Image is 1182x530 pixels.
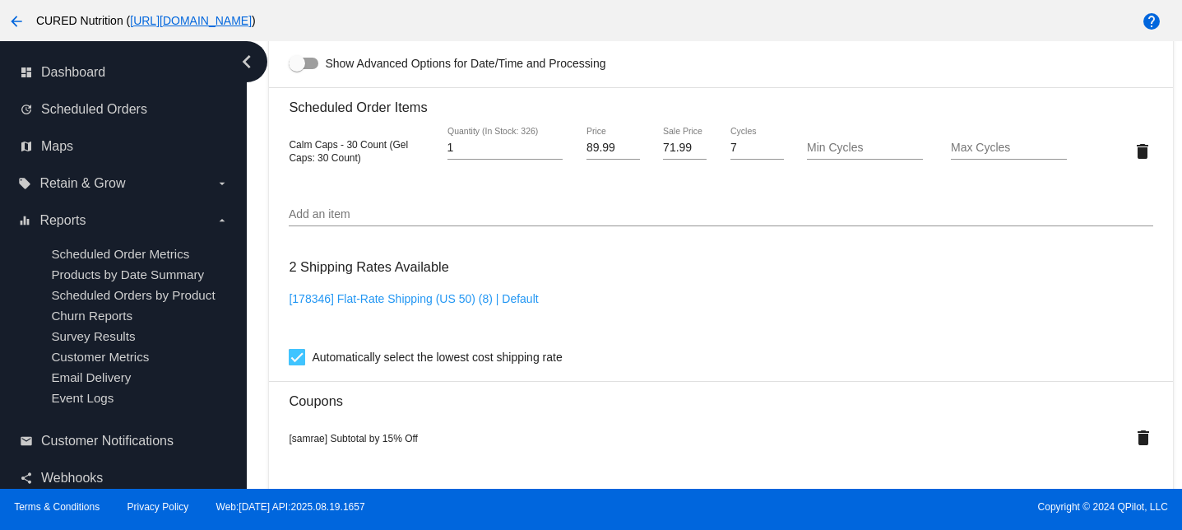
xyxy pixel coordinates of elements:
input: Add a coupon [289,489,1152,502]
a: Email Delivery [51,370,131,384]
a: Web:[DATE] API:2025.08.19.1657 [216,501,365,513]
h3: 2 Shipping Rates Available [289,249,448,285]
a: Customer Metrics [51,350,149,364]
i: local_offer [18,177,31,190]
input: Min Cycles [807,142,923,155]
input: Quantity (In Stock: 326) [447,142,563,155]
i: equalizer [18,214,31,227]
i: dashboard [20,66,33,79]
a: [URL][DOMAIN_NAME] [130,14,252,27]
i: map [20,140,33,153]
h3: Scheduled Order Items [289,87,1152,115]
span: Maps [41,139,73,154]
i: email [20,435,33,448]
span: Show Advanced Options for Date/Time and Processing [325,55,605,72]
span: Copyright © 2024 QPilot, LLC [605,501,1168,513]
span: [samrae] Subtotal by 15% Off [289,433,418,444]
span: Scheduled Orders [41,102,147,117]
a: Privacy Policy [127,501,189,513]
a: Survey Results [51,329,135,343]
i: chevron_left [234,49,260,75]
i: arrow_drop_down [216,177,229,190]
span: Reports [39,213,86,228]
a: email Customer Notifications [20,428,229,454]
input: Price [586,142,640,155]
mat-icon: delete [1133,142,1152,161]
span: Calm Caps - 30 Count (Gel Caps: 30 Count) [289,139,408,164]
input: Max Cycles [951,142,1067,155]
a: Churn Reports [51,309,132,323]
mat-icon: help [1142,12,1161,31]
span: Retain & Grow [39,176,125,191]
i: share [20,472,33,485]
a: share Webhooks [20,465,229,491]
mat-icon: arrow_back [7,12,26,31]
h3: Coupons [289,381,1152,409]
span: CURED Nutrition ( ) [36,14,256,27]
input: Sale Price [663,142,707,155]
a: map Maps [20,133,229,160]
input: Add an item [289,208,1152,221]
a: Scheduled Orders by Product [51,288,215,302]
a: update Scheduled Orders [20,96,229,123]
span: Customer Notifications [41,434,174,449]
span: Webhooks [41,471,103,486]
a: [178346] Flat-Rate Shipping (US 50) (8) | Default [289,292,538,305]
a: Scheduled Order Metrics [51,247,189,261]
a: Terms & Conditions [14,501,100,513]
span: Dashboard [41,65,105,80]
input: Cycles [730,142,784,155]
i: update [20,103,33,116]
span: Automatically select the lowest cost shipping rate [312,347,562,367]
a: Event Logs [51,391,114,405]
a: dashboard Dashboard [20,59,229,86]
a: Products by Date Summary [51,267,204,281]
i: arrow_drop_down [216,214,229,227]
mat-icon: delete [1133,428,1153,448]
